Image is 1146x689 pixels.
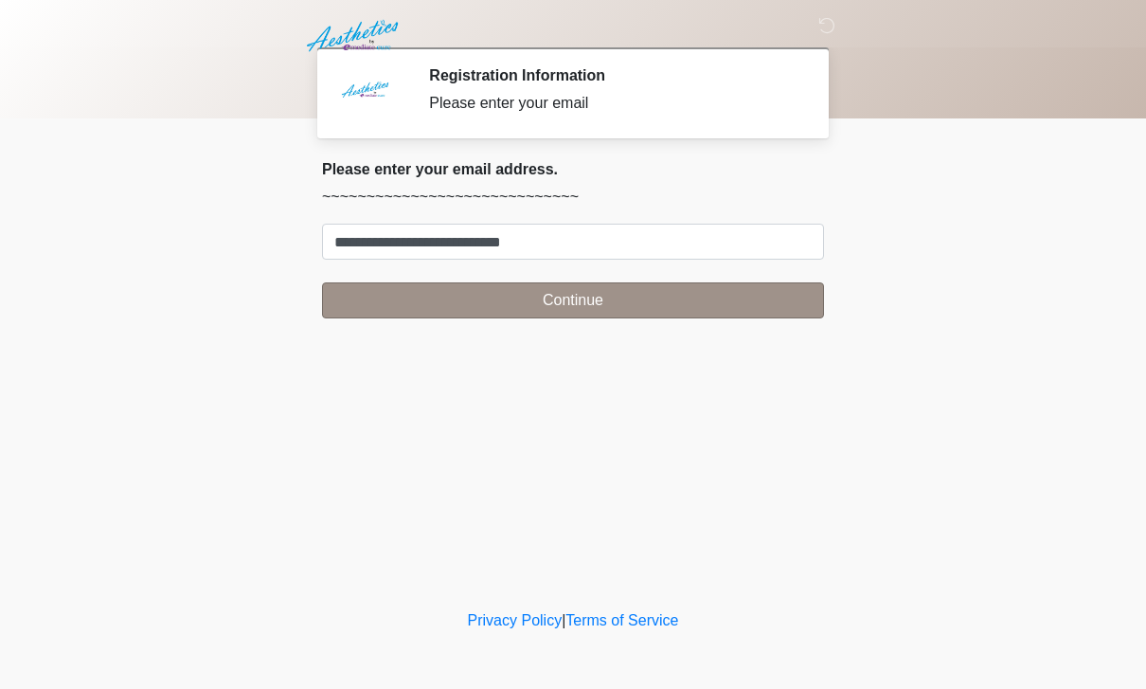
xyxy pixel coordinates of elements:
img: Aesthetics by Emediate Cure Logo [303,14,406,58]
img: Agent Avatar [336,66,393,123]
p: ~~~~~~~~~~~~~~~~~~~~~~~~~~~~~ [322,186,824,209]
button: Continue [322,282,824,318]
h2: Registration Information [429,66,796,84]
a: Terms of Service [565,612,678,628]
div: Please enter your email [429,92,796,115]
a: | [562,612,565,628]
h2: Please enter your email address. [322,160,824,178]
a: Privacy Policy [468,612,563,628]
